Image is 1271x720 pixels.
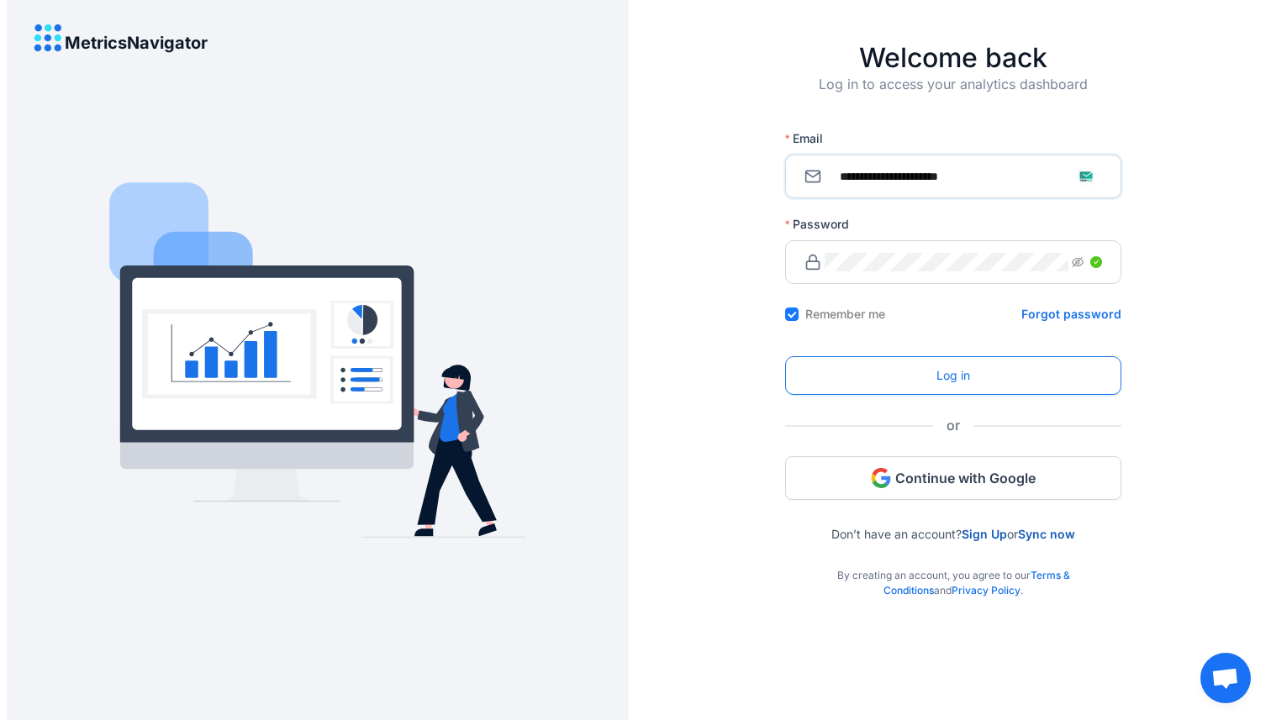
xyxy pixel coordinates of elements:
[825,253,1068,271] input: Password
[785,356,1121,395] button: Log in
[1200,653,1251,703] div: Open chat
[785,42,1121,74] h4: Welcome back
[785,500,1121,541] div: Don’t have an account? or
[1021,306,1121,323] a: Forgot password
[785,74,1121,121] div: Log in to access your analytics dashboard
[933,415,973,436] span: or
[825,167,1102,186] input: Email
[1072,256,1084,268] span: eye-invisible
[785,216,861,233] label: Password
[936,366,970,385] span: Log in
[962,527,1007,541] a: Sign Up
[952,584,1020,596] a: Privacy Policy
[895,469,1036,487] span: Continue with Google
[785,130,835,147] label: Email
[785,541,1121,598] div: By creating an account, you agree to our and .
[1018,527,1075,541] a: Sync now
[65,34,208,52] h4: MetricsNavigator
[785,456,1121,500] button: Continue with Google
[799,306,892,323] span: Remember me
